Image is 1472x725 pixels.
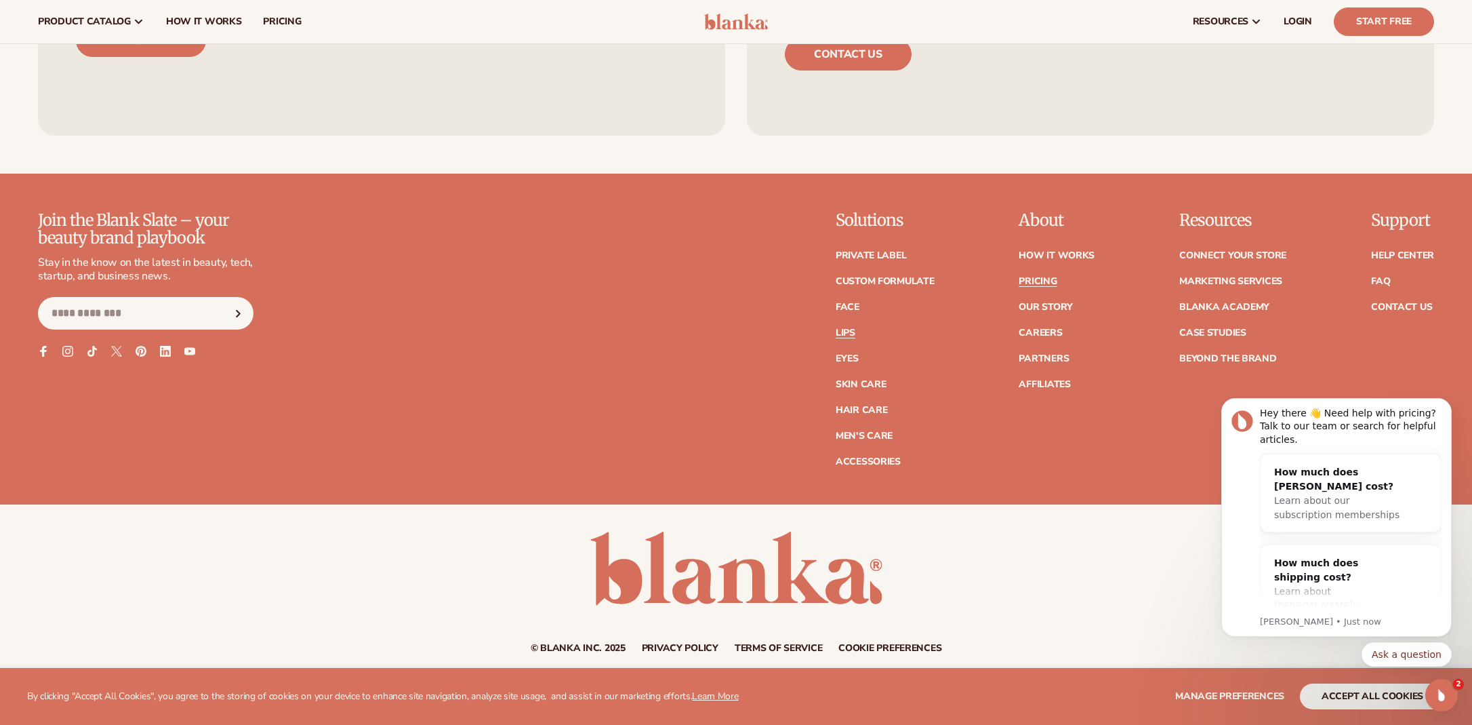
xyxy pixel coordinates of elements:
[735,644,823,653] a: Terms of service
[836,431,893,441] a: Men's Care
[1193,16,1248,27] span: resources
[1019,251,1095,260] a: How It Works
[1371,302,1432,312] a: Contact Us
[1425,679,1458,711] iframe: Intercom live chat
[1300,684,1445,709] button: accept all cookies
[1371,277,1390,286] a: FAQ
[1019,212,1095,229] p: About
[836,406,887,415] a: Hair Care
[692,690,738,703] a: Learn More
[1201,386,1472,675] iframe: Intercom notifications message
[1019,302,1072,312] a: Our Story
[1453,679,1464,690] span: 2
[1179,328,1246,338] a: Case Studies
[836,328,855,338] a: Lips
[836,251,906,260] a: Private label
[642,644,718,653] a: Privacy policy
[836,354,859,364] a: Eyes
[1175,684,1284,709] button: Manage preferences
[38,256,253,284] p: Stay in the know on the latest in beauty, tech, startup, and business news.
[838,644,941,653] a: Cookie preferences
[38,212,253,248] p: Join the Blank Slate – your beauty brand playbook
[1175,690,1284,703] span: Manage preferences
[1179,354,1277,364] a: Beyond the brand
[1334,7,1434,36] a: Start Free
[785,38,912,71] a: Contact us
[531,642,626,654] small: © Blanka Inc. 2025
[1371,212,1434,229] p: Support
[1179,251,1286,260] a: Connect your store
[836,380,886,389] a: Skin Care
[836,457,901,467] a: Accessories
[27,691,739,703] p: By clicking "Accept All Cookies", you agree to the storing of cookies on your device to enhance s...
[1019,380,1070,389] a: Affiliates
[1019,277,1057,286] a: Pricing
[166,16,242,27] span: How It Works
[1179,302,1269,312] a: Blanka Academy
[704,14,769,30] img: logo
[1019,328,1062,338] a: Careers
[1371,251,1434,260] a: Help Center
[1019,354,1069,364] a: Partners
[836,277,935,286] a: Custom formulate
[836,212,935,229] p: Solutions
[223,297,253,330] button: Subscribe
[1179,277,1282,286] a: Marketing services
[38,16,131,27] span: product catalog
[1179,212,1286,229] p: Resources
[1284,16,1312,27] span: LOGIN
[836,302,859,312] a: Face
[263,16,301,27] span: pricing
